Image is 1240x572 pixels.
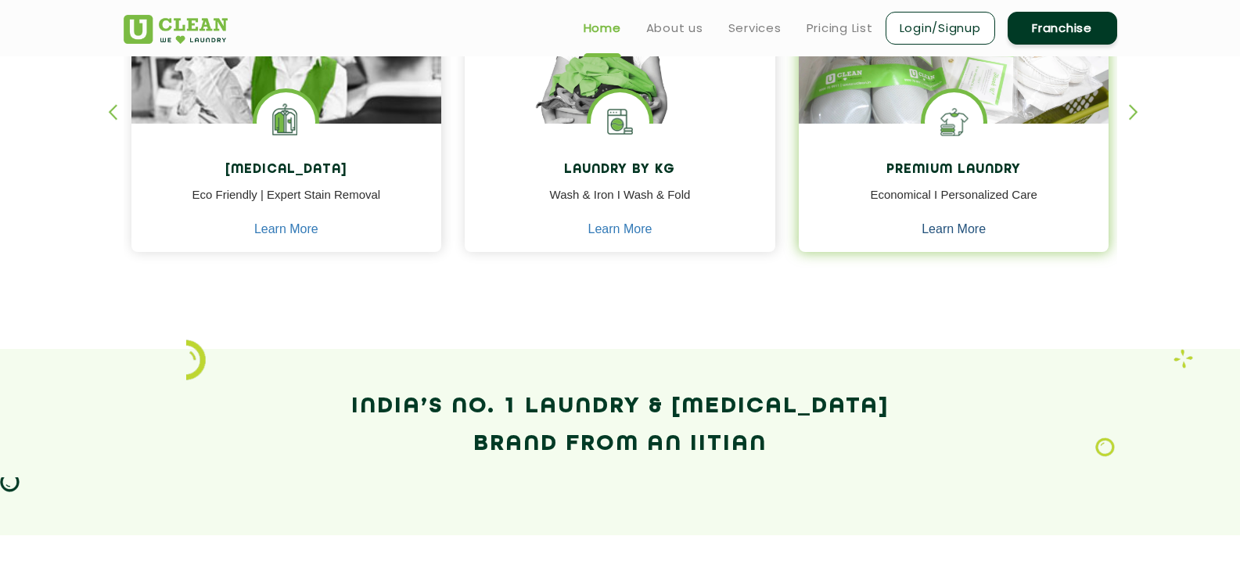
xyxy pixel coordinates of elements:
[588,222,652,236] a: Learn More
[591,92,649,151] img: laundry washing machine
[476,186,764,221] p: Wash & Iron I Wash & Fold
[584,19,621,38] a: Home
[143,186,430,221] p: Eco Friendly | Expert Stain Removal
[257,92,315,151] img: Laundry Services near me
[254,222,318,236] a: Learn More
[922,222,986,236] a: Learn More
[186,340,206,380] img: icon_2.png
[728,19,782,38] a: Services
[807,19,873,38] a: Pricing List
[1174,349,1193,369] img: Laundry wash and iron
[646,19,703,38] a: About us
[124,388,1117,463] h2: India’s No. 1 Laundry & [MEDICAL_DATA] Brand from an IITian
[925,92,983,151] img: Shoes Cleaning
[810,186,1098,221] p: Economical I Personalized Care
[886,12,995,45] a: Login/Signup
[476,163,764,178] h4: Laundry by Kg
[124,15,228,44] img: UClean Laundry and Dry Cleaning
[810,163,1098,178] h4: Premium Laundry
[1095,437,1115,458] img: Laundry
[143,163,430,178] h4: [MEDICAL_DATA]
[1008,12,1117,45] a: Franchise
